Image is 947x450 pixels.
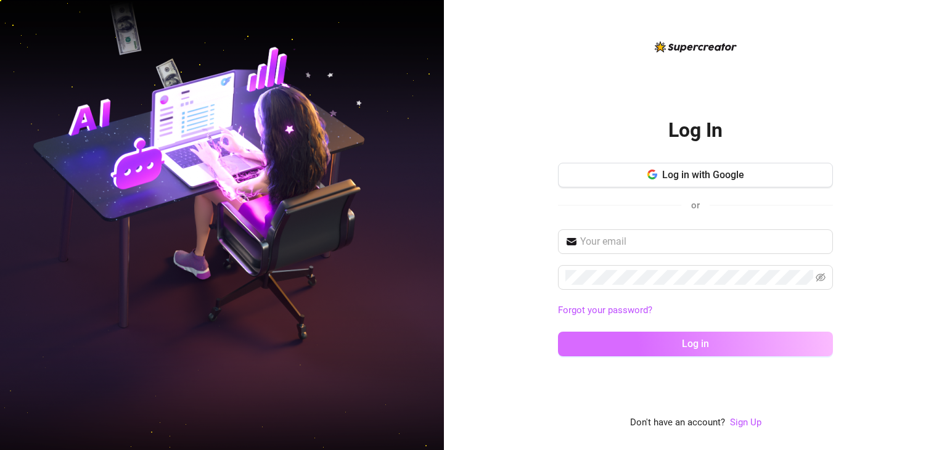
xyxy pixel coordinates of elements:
a: Forgot your password? [558,303,833,318]
button: Log in with Google [558,163,833,187]
a: Forgot your password? [558,305,652,316]
button: Log in [558,332,833,356]
span: Log in with Google [662,169,744,181]
span: Don't have an account? [630,415,725,430]
img: logo-BBDzfeDw.svg [655,41,737,52]
a: Sign Up [730,415,761,430]
span: eye-invisible [816,272,826,282]
a: Sign Up [730,417,761,428]
h2: Log In [668,118,723,143]
span: Log in [682,338,709,350]
input: Your email [580,234,826,249]
span: or [691,200,700,211]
